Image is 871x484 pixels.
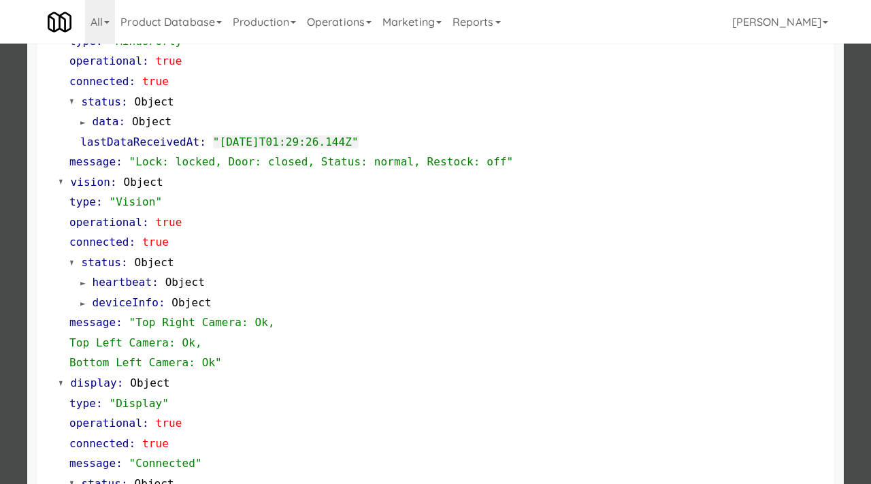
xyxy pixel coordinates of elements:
span: : [142,417,149,430]
span: : [96,397,103,410]
span: : [96,35,103,48]
span: connected [69,236,129,248]
span: Object [123,176,163,189]
span: heartbeat [93,276,152,289]
span: : [129,437,136,450]
span: operational [69,54,142,67]
span: connected [69,437,129,450]
span: "Connected" [129,457,202,470]
span: : [129,236,136,248]
span: "Display" [109,397,169,410]
span: Object [165,276,205,289]
span: : [117,376,124,389]
span: "[DATE]T01:29:26.144Z" [213,135,359,148]
span: message [69,457,116,470]
span: "Vision" [109,195,162,208]
span: : [121,256,128,269]
span: "Top Right Camera: Ok, Top Left Camera: Ok, Bottom Left Camera: Ok" [69,316,275,369]
span: "MinusForty" [109,35,188,48]
span: status [82,95,121,108]
span: deviceInfo [93,296,159,309]
span: Object [130,376,169,389]
span: connected [69,75,129,88]
span: : [142,54,149,67]
span: : [110,176,117,189]
span: Object [171,296,211,309]
span: true [142,236,169,248]
span: lastDataReceivedAt [80,135,199,148]
span: true [142,75,169,88]
span: operational [69,417,142,430]
span: status [82,256,121,269]
span: message [69,155,116,168]
span: vision [71,176,110,189]
span: : [116,316,122,329]
span: : [159,296,165,309]
span: display [71,376,117,389]
span: operational [69,216,142,229]
span: Object [134,95,174,108]
span: : [199,135,206,148]
span: true [156,54,182,67]
span: : [129,75,136,88]
span: type [69,35,96,48]
span: : [142,216,149,229]
span: : [96,195,103,208]
span: data [93,115,119,128]
span: : [121,95,128,108]
span: : [116,155,122,168]
span: true [156,216,182,229]
span: "Lock: locked, Door: closed, Status: normal, Restock: off" [129,155,514,168]
span: Object [134,256,174,269]
span: true [142,437,169,450]
span: : [116,457,122,470]
span: : [152,276,159,289]
span: type [69,195,96,208]
span: type [69,397,96,410]
img: Micromart [48,10,71,34]
span: : [118,115,125,128]
span: true [156,417,182,430]
span: Object [132,115,171,128]
span: message [69,316,116,329]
